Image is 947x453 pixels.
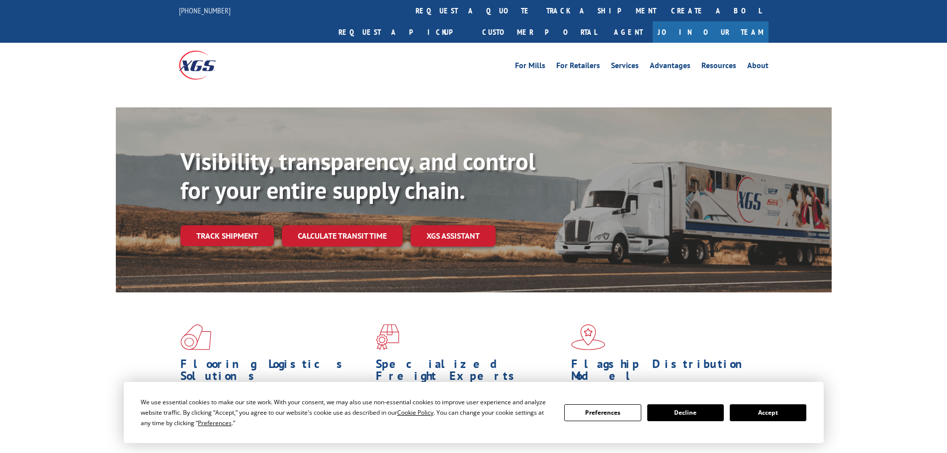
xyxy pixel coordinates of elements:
[282,225,403,247] a: Calculate transit time
[611,62,639,73] a: Services
[475,21,604,43] a: Customer Portal
[604,21,653,43] a: Agent
[747,62,769,73] a: About
[331,21,475,43] a: Request a pickup
[124,382,824,443] div: Cookie Consent Prompt
[653,21,769,43] a: Join Our Team
[411,225,496,247] a: XGS ASSISTANT
[556,62,600,73] a: For Retailers
[180,146,535,205] b: Visibility, transparency, and control for your entire supply chain.
[397,408,433,417] span: Cookie Policy
[198,419,232,427] span: Preferences
[730,404,806,421] button: Accept
[564,404,641,421] button: Preferences
[180,225,274,246] a: Track shipment
[701,62,736,73] a: Resources
[179,5,231,15] a: [PHONE_NUMBER]
[571,358,759,387] h1: Flagship Distribution Model
[376,324,399,350] img: xgs-icon-focused-on-flooring-red
[376,358,564,387] h1: Specialized Freight Experts
[180,324,211,350] img: xgs-icon-total-supply-chain-intelligence-red
[571,324,605,350] img: xgs-icon-flagship-distribution-model-red
[647,404,724,421] button: Decline
[180,358,368,387] h1: Flooring Logistics Solutions
[515,62,545,73] a: For Mills
[650,62,690,73] a: Advantages
[141,397,552,428] div: We use essential cookies to make our site work. With your consent, we may also use non-essential ...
